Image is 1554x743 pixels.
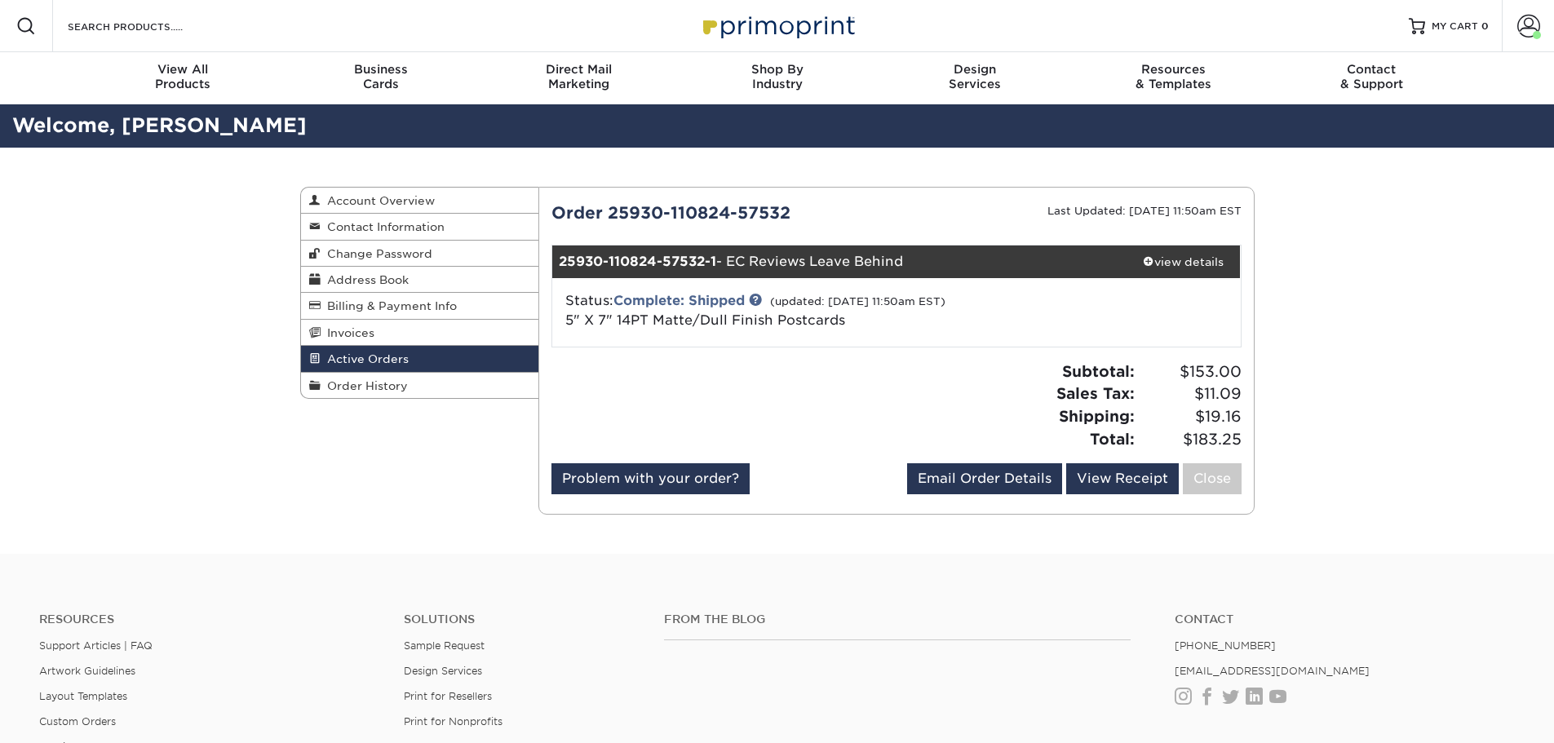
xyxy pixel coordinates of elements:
span: 0 [1481,20,1489,32]
a: View Receipt [1066,463,1179,494]
span: Contact Information [321,220,445,233]
span: $19.16 [1140,405,1242,428]
div: Cards [281,62,480,91]
a: DesignServices [876,52,1074,104]
a: Contact [1175,613,1515,626]
span: Account Overview [321,194,435,207]
a: Active Orders [301,346,539,372]
span: Resources [1074,62,1273,77]
a: Print for Resellers [404,690,492,702]
small: Last Updated: [DATE] 11:50am EST [1047,205,1242,217]
span: Address Book [321,273,409,286]
div: Order 25930-110824-57532 [539,201,897,225]
span: Business [281,62,480,77]
a: Support Articles | FAQ [39,639,153,652]
span: Contact [1273,62,1471,77]
a: Resources& Templates [1074,52,1273,104]
div: Services [876,62,1074,91]
a: [EMAIL_ADDRESS][DOMAIN_NAME] [1175,665,1370,677]
a: Artwork Guidelines [39,665,135,677]
div: & Templates [1074,62,1273,91]
a: Account Overview [301,188,539,214]
span: Change Password [321,247,432,260]
h4: From the Blog [664,613,1131,626]
a: Custom Orders [39,715,116,728]
span: Shop By [678,62,876,77]
div: view details [1126,254,1241,270]
span: $153.00 [1140,360,1242,383]
a: [PHONE_NUMBER] [1175,639,1276,652]
input: SEARCH PRODUCTS..... [66,16,225,36]
span: Order History [321,379,408,392]
a: Close [1183,463,1242,494]
span: Direct Mail [480,62,678,77]
a: Email Order Details [907,463,1062,494]
span: View All [84,62,282,77]
a: Direct MailMarketing [480,52,678,104]
strong: 25930-110824-57532-1 [559,254,716,269]
div: Marketing [480,62,678,91]
div: & Support [1273,62,1471,91]
small: (updated: [DATE] 11:50am EST) [770,295,945,307]
a: Complete: Shipped [613,293,745,308]
a: Sample Request [404,639,485,652]
a: Address Book [301,267,539,293]
span: Active Orders [321,352,409,365]
a: 5" X 7" 14PT Matte/Dull Finish Postcards [565,312,845,328]
a: Contact& Support [1273,52,1471,104]
strong: Shipping: [1059,407,1135,425]
span: $183.25 [1140,428,1242,451]
img: Primoprint [696,8,859,43]
a: Order History [301,373,539,398]
a: BusinessCards [281,52,480,104]
div: Industry [678,62,876,91]
h4: Solutions [404,613,640,626]
a: Invoices [301,320,539,346]
span: Design [876,62,1074,77]
a: View AllProducts [84,52,282,104]
div: Status: [553,291,1011,330]
a: Change Password [301,241,539,267]
a: Print for Nonprofits [404,715,503,728]
strong: Total: [1090,430,1135,448]
a: view details [1126,245,1241,278]
span: MY CART [1432,20,1478,33]
div: Products [84,62,282,91]
a: Shop ByIndustry [678,52,876,104]
a: Problem with your order? [551,463,750,494]
h4: Resources [39,613,379,626]
a: Layout Templates [39,690,127,702]
a: Contact Information [301,214,539,240]
span: Billing & Payment Info [321,299,457,312]
a: Design Services [404,665,482,677]
a: Billing & Payment Info [301,293,539,319]
span: $11.09 [1140,383,1242,405]
strong: Subtotal: [1062,362,1135,380]
div: - EC Reviews Leave Behind [552,245,1126,278]
strong: Sales Tax: [1056,384,1135,402]
span: Invoices [321,326,374,339]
